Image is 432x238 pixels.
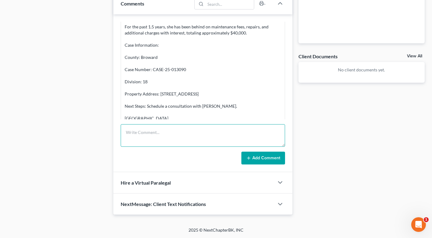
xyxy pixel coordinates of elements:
[121,180,171,186] span: Hire a Virtual Paralegal
[407,54,422,58] a: View All
[298,53,338,60] div: Client Documents
[121,201,206,207] span: NextMessage: Client Text Notifications
[411,217,426,232] iframe: Intercom live chat
[121,1,144,6] span: Comments
[424,217,429,222] span: 1
[42,227,390,238] div: 2025 © NextChapterBK, INC
[303,67,420,73] p: No client documents yet.
[241,152,285,164] button: Add Comment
